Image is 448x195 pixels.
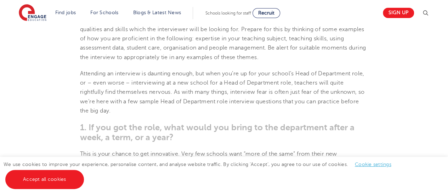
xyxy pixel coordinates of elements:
[55,10,76,15] a: Find jobs
[258,10,274,16] span: Recruit
[80,151,364,176] span: This is your chance to get innovative. Very few schools want “more of the same” from their new de...
[205,11,251,16] span: Schools looking for staff
[19,4,46,22] img: Engage Education
[5,170,84,189] a: Accept all cookies
[80,122,355,142] span: 1. If you got the role, what would you bring to the department after a week, a term, or a year?
[80,7,366,60] span: It also helps to learn what qualities and skills the interviewer will be looking for, so that you...
[253,8,280,18] a: Recruit
[133,10,181,15] a: Blogs & Latest News
[355,162,391,167] a: Cookie settings
[383,8,414,18] a: Sign up
[90,10,118,15] a: For Schools
[4,162,398,182] span: We use cookies to improve your experience, personalise content, and analyse website traffic. By c...
[80,70,365,114] span: Attending an interview is daunting enough, but when you’re up for your school’s Head of Departmen...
